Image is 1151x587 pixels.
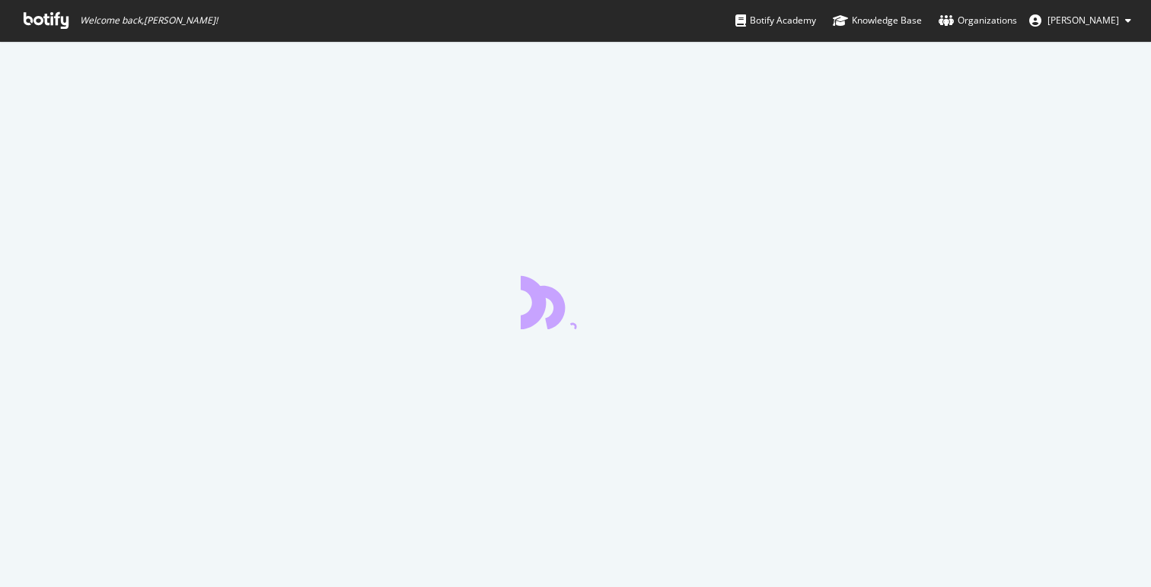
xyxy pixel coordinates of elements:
[1017,8,1143,33] button: [PERSON_NAME]
[521,274,630,329] div: animation
[1047,14,1119,27] span: Abdallah Khalidi
[939,13,1017,28] div: Organizations
[735,13,816,28] div: Botify Academy
[80,14,218,27] span: Welcome back, [PERSON_NAME] !
[833,13,922,28] div: Knowledge Base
